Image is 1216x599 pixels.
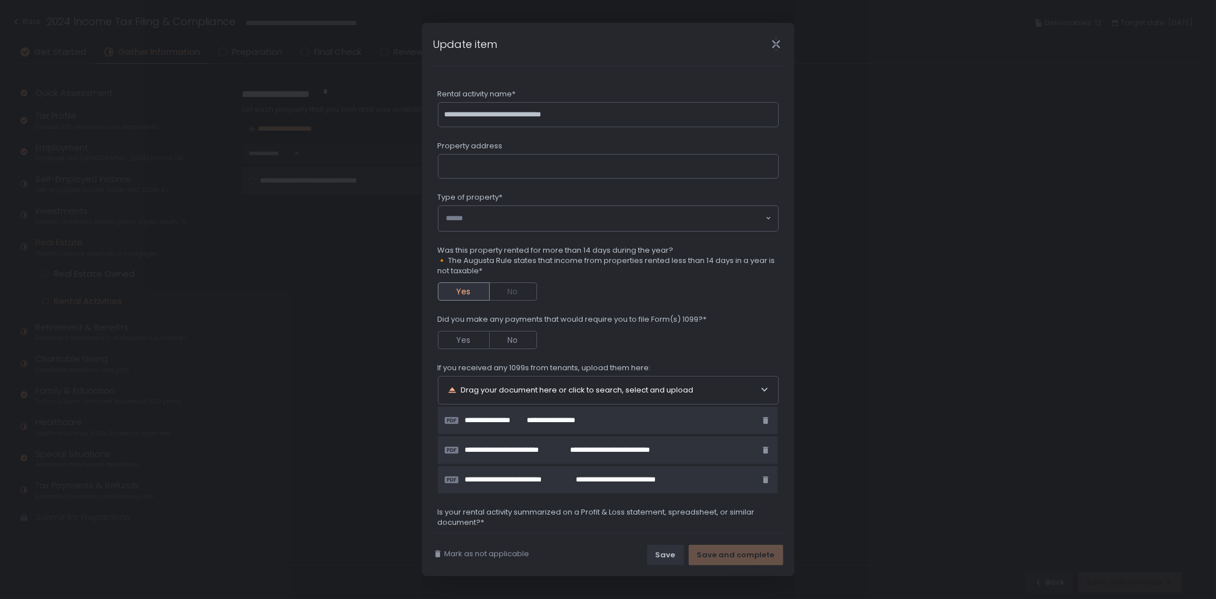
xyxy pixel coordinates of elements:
button: Mark as not applicable [433,549,530,559]
span: Rental activity name* [438,89,516,99]
span: Was this property rented for more than 14 days during the year? [438,245,779,256]
span: Did you make any payments that would require you to file Form(s) 1099?* [438,314,707,325]
button: Yes [438,282,490,301]
span: 🔸 The Augusta Rule states that income from properties rented less than 14 days in a year is not t... [438,256,779,276]
button: No [490,282,537,301]
button: Save [647,545,684,565]
button: No [489,331,537,349]
span: Type of property* [438,192,503,203]
div: Close [758,38,795,51]
div: Save [656,550,676,560]
span: If you received any 1099s from tenants, upload them here: [438,363,651,373]
button: Yes [438,331,489,349]
h1: Update item [433,37,498,52]
div: Search for option [438,206,778,231]
span: Is your rental activity summarized on a Profit & Loss statement, spreadsheet, or similar document?* [438,507,779,528]
span: Property address [438,141,503,151]
input: Search for option [446,213,764,224]
span: Mark as not applicable [445,549,530,559]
